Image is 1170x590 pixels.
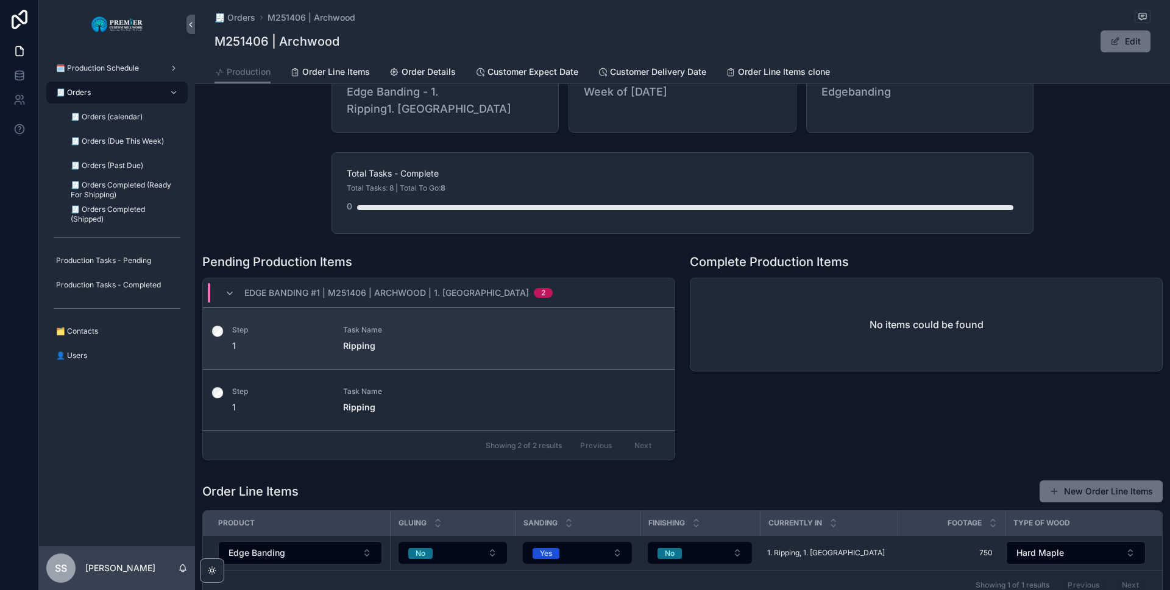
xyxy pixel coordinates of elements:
[976,580,1049,590] span: Showing 1 of 1 results
[402,66,456,78] span: Order Details
[610,66,706,78] span: Customer Delivery Date
[46,82,188,104] a: 🧾 Orders
[61,155,188,177] a: 🧾 Orders (Past Due)
[61,130,188,152] a: 🧾 Orders (Due This Week)
[46,320,188,342] a: 🗂️ Contacts
[487,66,578,78] span: Customer Expect Date
[71,161,143,170] span: 🧾 Orders (Past Due)
[598,61,706,85] a: Customer Delivery Date
[56,351,87,360] span: 👤 Users
[71,180,175,200] span: 🧾 Orders Completed (Ready For Shipping)
[218,541,383,565] a: Select Button
[232,340,328,352] span: 1
[71,136,164,146] span: 🧾 Orders (Due This Week)
[1101,30,1150,52] button: Edit
[767,548,885,558] span: 1. Ripping, 1. [GEOGRAPHIC_DATA]
[39,49,195,382] div: scrollable content
[56,280,161,290] span: Production Tasks - Completed
[71,112,143,122] span: 🧾 Orders (calendar)
[343,387,661,396] span: Task Name
[441,183,445,192] strong: 8
[91,15,144,34] img: App logo
[56,256,151,265] span: Production Tasks - Pending
[343,340,375,351] strong: Ripping
[1005,541,1146,565] a: Select Button
[347,194,352,219] div: 0
[61,106,188,128] a: 🧾 Orders (calendar)
[56,63,139,73] span: 🗓️ Production Schedule
[85,562,155,574] p: [PERSON_NAME]
[647,541,753,564] a: Select Button
[690,253,849,270] h1: Complete Production Items
[46,57,188,79] a: 🗓️ Production Schedule
[398,541,508,564] a: Select Button
[232,325,328,335] span: Step
[738,66,830,78] span: Order Line Items clone
[523,518,558,528] span: Sanding
[46,274,188,296] a: Production Tasks - Completed
[202,253,352,270] h1: Pending Production Items
[244,287,529,299] span: Edge Banding #1 | M251406 | Archwood | 1. [GEOGRAPHIC_DATA]
[389,61,456,85] a: Order Details
[1040,480,1163,502] button: New Order Line Items
[268,12,355,24] a: M251406 | Archwood
[475,61,578,85] a: Customer Expect Date
[218,541,382,564] button: Select Button
[1006,541,1146,564] button: Select Button
[910,548,993,558] span: 750
[61,179,188,201] a: 🧾 Orders Completed (Ready For Shipping)
[584,83,781,100] span: Week of [DATE]
[343,402,375,412] strong: Ripping
[46,345,188,367] a: 👤 Users
[541,288,545,298] div: 2
[523,542,632,564] button: Select Button
[768,518,822,528] span: Currently In
[214,12,255,24] a: 🧾 Orders
[905,543,998,563] a: 750
[665,548,675,559] div: No
[71,205,175,224] span: 🧾 Orders Completed (Shipped)
[648,542,752,564] button: Select Button
[302,66,370,78] span: Order Line Items
[55,561,67,575] span: SS
[1016,547,1064,559] span: Hard Maple
[399,542,508,564] button: Select Button
[416,548,425,559] div: No
[347,183,445,193] span: Total Tasks: 8 | Total To Go:
[227,66,271,78] span: Production
[347,83,544,118] span: Edge Banding - 1. Ripping1. [GEOGRAPHIC_DATA]
[648,518,685,528] span: Finishing
[767,548,890,558] a: 1. Ripping, 1. [GEOGRAPHIC_DATA]
[218,518,255,528] span: Product
[290,61,370,85] a: Order Line Items
[229,547,285,559] span: Edge Banding
[726,61,830,85] a: Order Line Items clone
[343,325,661,335] span: Task Name
[46,250,188,272] a: Production Tasks - Pending
[1013,518,1070,528] span: Type of wood
[486,441,562,451] span: Showing 2 of 2 results
[347,167,1018,180] span: Total Tasks - Complete
[202,483,299,500] h1: Order Line Items
[821,83,1018,100] span: Edgebanding
[232,387,328,396] span: Step
[214,33,339,50] h1: M251406 | Archwood
[56,88,91,97] span: 🧾 Orders
[214,61,271,84] a: Production
[56,326,98,336] span: 🗂️ Contacts
[540,548,552,559] div: Yes
[522,541,633,564] a: Select Button
[61,203,188,225] a: 🧾 Orders Completed (Shipped)
[399,518,427,528] span: Gluing
[948,518,982,528] span: Footage
[232,401,328,413] span: 1
[870,317,984,332] h2: No items could be found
